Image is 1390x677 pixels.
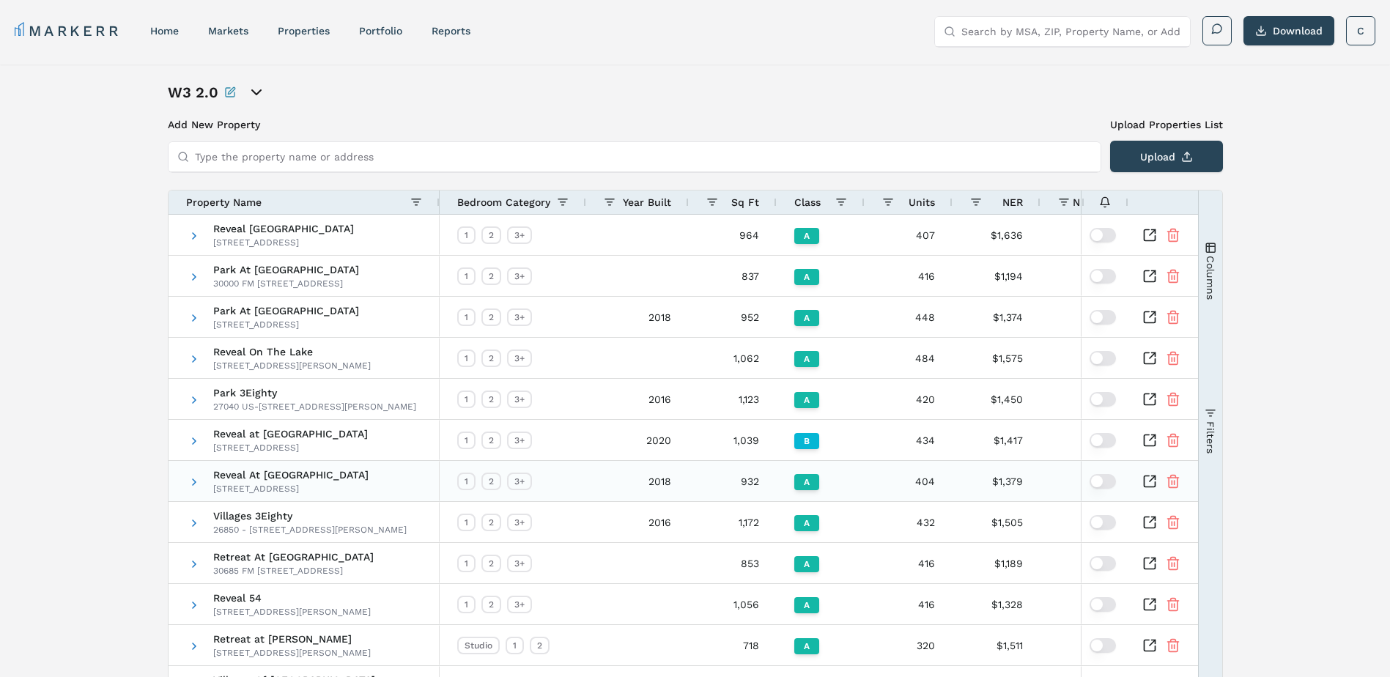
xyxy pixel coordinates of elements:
[909,196,935,208] span: Units
[1166,351,1180,366] button: Remove Property From Portfolio
[1142,228,1157,243] a: Inspect Comparable
[213,647,371,659] div: [STREET_ADDRESS][PERSON_NAME]
[623,196,671,208] span: Year Built
[865,584,953,624] div: 416
[168,117,1101,132] h3: Add New Property
[689,584,777,624] div: 1,056
[1142,351,1157,366] a: Inspect Comparable
[865,338,953,378] div: 484
[481,226,501,244] div: 2
[213,634,371,644] span: Retreat at [PERSON_NAME]
[794,433,819,449] div: B
[481,473,501,490] div: 2
[457,555,476,572] div: 1
[689,215,777,255] div: 964
[953,543,1040,583] div: $1,189
[953,379,1040,419] div: $1,450
[1166,392,1180,407] button: Remove Property From Portfolio
[213,483,369,495] div: [STREET_ADDRESS]
[213,223,354,234] span: Reveal [GEOGRAPHIC_DATA]
[1040,625,1143,665] div: $2.10
[248,84,265,101] button: open portfolio options
[359,25,402,37] a: Portfolio
[689,379,777,419] div: 1,123
[1166,638,1180,653] button: Remove Property From Portfolio
[481,308,501,326] div: 2
[457,432,476,449] div: 1
[213,319,359,330] div: [STREET_ADDRESS]
[1166,228,1180,243] button: Remove Property From Portfolio
[457,637,500,654] div: Studio
[865,256,953,296] div: 416
[1040,297,1143,337] div: $1.44
[432,25,470,37] a: reports
[953,256,1040,296] div: $1,194
[481,349,501,367] div: 2
[213,593,371,603] span: Reveal 54
[1166,515,1180,530] button: Remove Property From Portfolio
[794,597,819,613] div: A
[507,555,532,572] div: 3+
[1142,310,1157,325] a: Inspect Comparable
[213,552,374,562] span: Retreat At [GEOGRAPHIC_DATA]
[507,473,532,490] div: 3+
[689,420,777,460] div: 1,039
[1073,196,1125,208] span: NER/Sq Ft
[586,379,689,419] div: 2016
[1040,338,1143,378] div: $1.48
[689,543,777,583] div: 853
[208,25,248,37] a: markets
[586,461,689,501] div: 2018
[1142,474,1157,489] a: Inspect Comparable
[731,196,759,208] span: Sq Ft
[150,25,179,37] a: home
[457,596,476,613] div: 1
[953,420,1040,460] div: $1,417
[794,196,821,208] span: Class
[1346,16,1375,45] button: C
[1142,269,1157,284] a: Inspect Comparable
[1040,379,1143,419] div: $1.29
[213,511,407,521] span: Villages 3Eighty
[1142,597,1157,612] a: Inspect Comparable
[953,297,1040,337] div: $1,374
[865,502,953,542] div: 432
[586,502,689,542] div: 2016
[507,432,532,449] div: 3+
[794,351,819,367] div: A
[457,267,476,285] div: 1
[213,237,354,248] div: [STREET_ADDRESS]
[865,543,953,583] div: 416
[15,21,121,41] a: MARKERR
[953,584,1040,624] div: $1,328
[689,502,777,542] div: 1,172
[961,17,1181,46] input: Search by MSA, ZIP, Property Name, or Address
[1142,433,1157,448] a: Inspect Comparable
[213,347,371,357] span: Reveal On The Lake
[507,226,532,244] div: 3+
[507,391,532,408] div: 3+
[865,215,953,255] div: 407
[213,606,371,618] div: [STREET_ADDRESS][PERSON_NAME]
[689,297,777,337] div: 952
[224,82,236,103] button: Rename this portfolio
[457,308,476,326] div: 1
[1110,141,1223,172] button: Upload
[481,514,501,531] div: 2
[457,196,550,208] span: Bedroom Category
[1110,117,1223,132] label: Upload Properties List
[457,349,476,367] div: 1
[1166,310,1180,325] button: Remove Property From Portfolio
[794,638,819,654] div: A
[865,297,953,337] div: 448
[953,338,1040,378] div: $1,575
[1040,502,1143,542] div: $1.28
[1142,392,1157,407] a: Inspect Comparable
[213,264,359,275] span: Park At [GEOGRAPHIC_DATA]
[213,401,416,413] div: 27040 US-[STREET_ADDRESS][PERSON_NAME]
[481,596,501,613] div: 2
[1040,543,1143,583] div: $1.39
[213,306,359,316] span: Park At [GEOGRAPHIC_DATA]
[213,429,368,439] span: Reveal at [GEOGRAPHIC_DATA]
[865,379,953,419] div: 420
